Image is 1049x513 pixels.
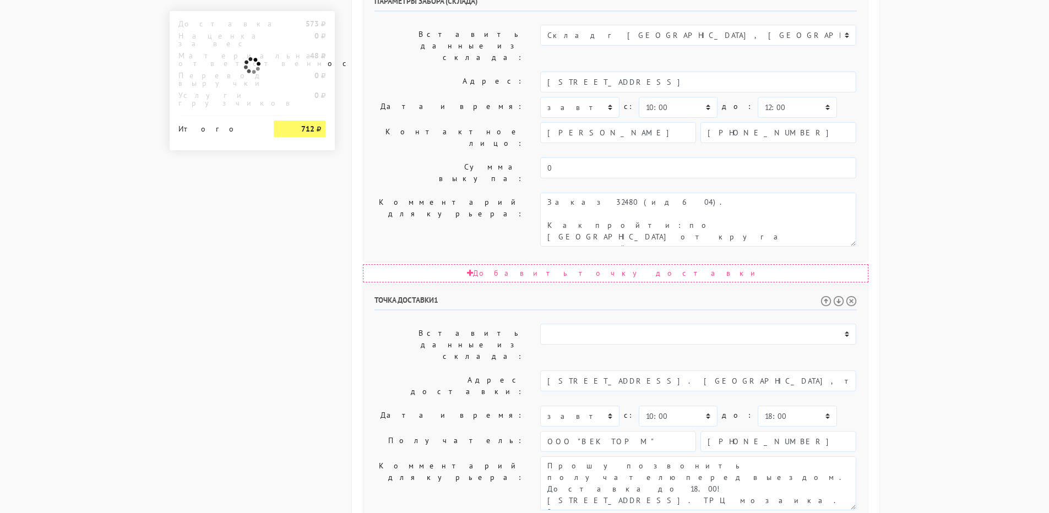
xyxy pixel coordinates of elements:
[170,20,266,28] div: Доставка
[366,97,532,118] label: Дата и время:
[366,456,532,510] label: Комментарий для курьера:
[170,52,266,67] div: Материальная ответственность
[242,56,262,75] img: ajax-loader.gif
[363,264,868,282] div: Добавить точку доставки
[722,406,753,425] label: до:
[366,157,532,188] label: Сумма выкупа:
[434,295,438,305] span: 1
[700,431,856,452] input: Телефон
[170,32,266,47] div: Наценка за вес
[301,124,314,134] strong: 712
[540,193,856,247] textarea: Как пройти: по [GEOGRAPHIC_DATA] от круга второй поворот во двор. Серые ворота с калиткой между а...
[366,193,532,247] label: Комментарий для курьера:
[366,370,532,401] label: Адрес доставки:
[178,121,258,133] div: Итого
[366,122,532,153] label: Контактное лицо:
[540,122,696,143] input: Имя
[170,72,266,87] div: Перевод выручки
[366,406,532,427] label: Дата и время:
[366,72,532,92] label: Адрес:
[374,296,857,310] h6: Точка доставки
[624,406,634,425] label: c:
[170,91,266,107] div: Услуги грузчиков
[366,25,532,67] label: Вставить данные из склада:
[700,122,856,143] input: Телефон
[306,19,319,29] strong: 573
[540,431,696,452] input: Имя
[624,97,634,116] label: c:
[366,324,532,366] label: Вставить данные из склада:
[366,431,532,452] label: Получатель:
[722,97,753,116] label: до:
[540,456,856,510] textarea: Прошу позвонить получателю перед выездом. Доставка до 18.00! ПРОСЬБА ПРИСЛАТЬ ФОТО ПОДПИСАННОГО У...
